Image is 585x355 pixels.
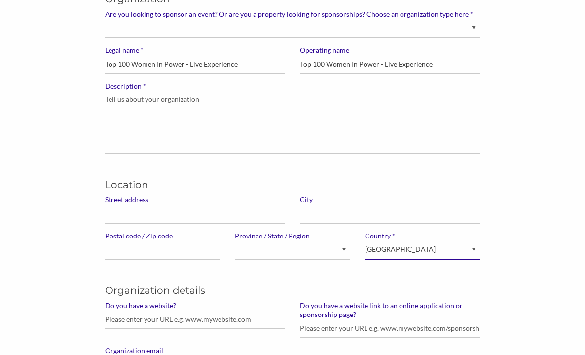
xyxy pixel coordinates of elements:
label: Operating name [300,46,480,55]
label: Postal code / Zip code [105,232,220,240]
input: Enter your organization legal name (for content creators, enter your legal name) [105,55,285,74]
label: Legal name [105,46,285,55]
label: Province / State / Region [235,232,350,240]
label: Do you have a website link to an online application or sponsorship page? [300,301,480,319]
input: Please enter your URL e.g. www.mywebsite.com [105,310,285,329]
label: Description [105,82,480,91]
label: Are you looking to sponsor an event? Or are you a property looking for sponsorships? Choose an or... [105,10,480,19]
h5: Organization details [105,283,480,297]
h5: Location [105,178,480,192]
label: Country [365,232,480,240]
label: Do you have a website? [105,301,285,310]
input: Please enter your URL e.g. www.mywebsite.com/sponsorshippage [300,319,480,338]
label: City [300,196,480,204]
label: Street address [105,196,285,204]
label: Organization email [105,346,285,355]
